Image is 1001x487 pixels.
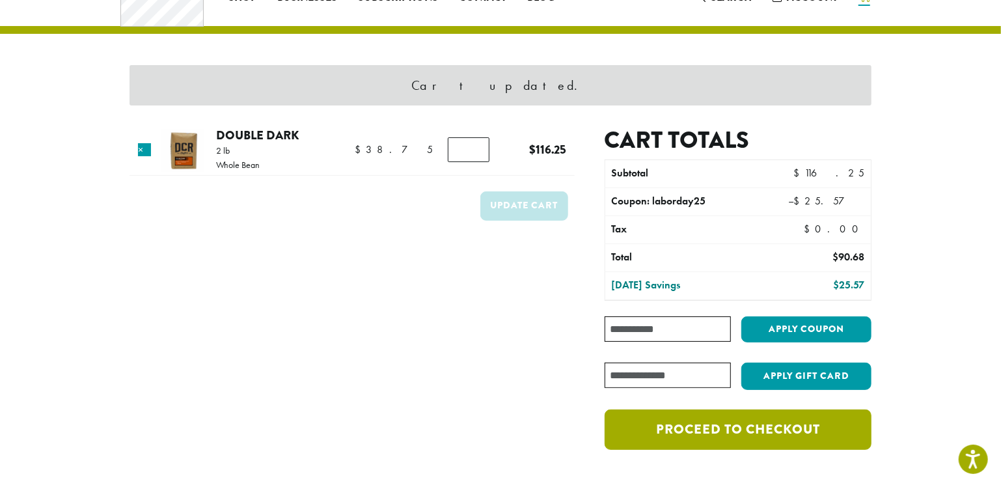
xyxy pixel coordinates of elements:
td: – [765,188,871,216]
button: Update cart [480,191,568,221]
button: Apply Gift Card [741,363,871,390]
bdi: 116.25 [529,141,566,158]
th: Tax [605,216,793,244]
bdi: 0.00 [804,222,864,236]
a: Double Dark [216,126,299,144]
th: Total [605,244,765,271]
th: [DATE] Savings [605,272,765,299]
th: Coupon: laborday25 [605,188,765,216]
bdi: 116.25 [793,166,864,180]
button: Apply coupon [741,316,871,343]
bdi: 25.57 [833,278,864,292]
span: $ [833,278,839,292]
bdi: 38.75 [355,143,433,156]
span: $ [804,222,815,236]
th: Subtotal [605,160,765,188]
span: $ [355,143,366,156]
div: Cart updated. [130,65,871,105]
a: Proceed to checkout [605,410,871,450]
img: Double Dark [162,130,204,172]
p: Whole Bean [216,160,260,169]
p: 2 lb [216,146,260,155]
span: $ [793,166,804,180]
h2: Cart totals [605,126,871,154]
span: $ [793,194,804,208]
input: Product quantity [448,137,489,162]
span: $ [832,250,838,264]
span: $ [529,141,536,158]
bdi: 90.68 [832,250,864,264]
span: 25.57 [793,194,864,208]
a: Remove this item [138,143,151,156]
